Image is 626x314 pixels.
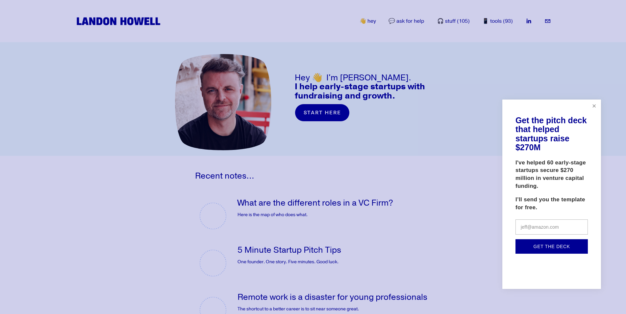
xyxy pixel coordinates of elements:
input: jeff@amazon.com [515,219,588,235]
button: Get the deck [515,239,588,254]
h1: Get the pitch deck that helped startups raise $270M [515,116,588,152]
span: Get the deck [534,244,570,249]
a: Close [588,100,600,112]
p: I’ll send you the template for free. [515,196,588,212]
p: I've helped 60 early-stage startups secure $270 million in venture capital funding. [515,159,588,190]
